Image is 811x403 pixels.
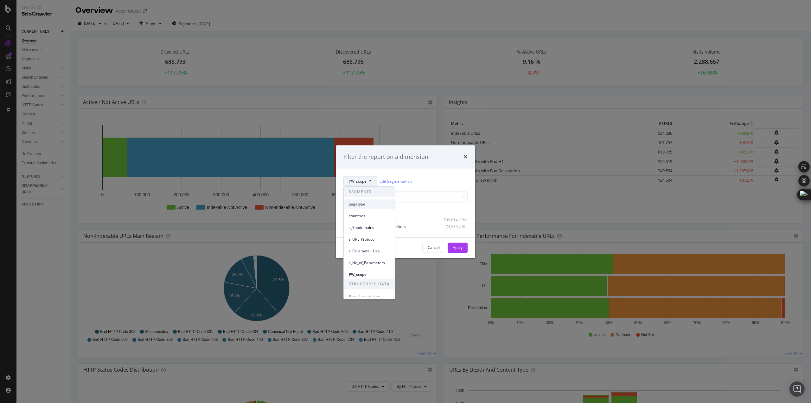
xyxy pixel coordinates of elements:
[437,224,468,230] div: 74,586 URLs
[789,381,805,397] div: Open Intercom Messenger
[380,178,412,185] a: Edit Segmentation
[344,187,395,197] span: SEGMENTS
[349,237,390,242] span: s_URL_Protocol
[343,153,428,161] div: Filter the report on a dimension
[464,153,468,161] div: times
[349,201,390,207] span: pagetype
[428,245,440,250] div: Cancel
[349,272,390,277] span: PW_scope
[343,192,468,203] input: Search
[437,218,468,223] div: 609,814 URLs
[349,248,390,254] span: s_Parameter_Use
[349,225,390,231] span: s_Subdomains
[349,260,390,266] span: s_No_of_Parameters
[448,243,468,253] button: Apply
[336,145,475,258] div: modal
[453,245,463,250] div: Apply
[343,176,377,186] button: PW_scope
[422,243,445,253] button: Cancel
[349,294,390,299] span: Breadcrumb Tree
[349,213,390,219] span: countries
[349,179,367,184] span: PW_scope
[344,279,395,289] span: STRUCTURED DATA
[343,208,468,213] div: Select all data available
